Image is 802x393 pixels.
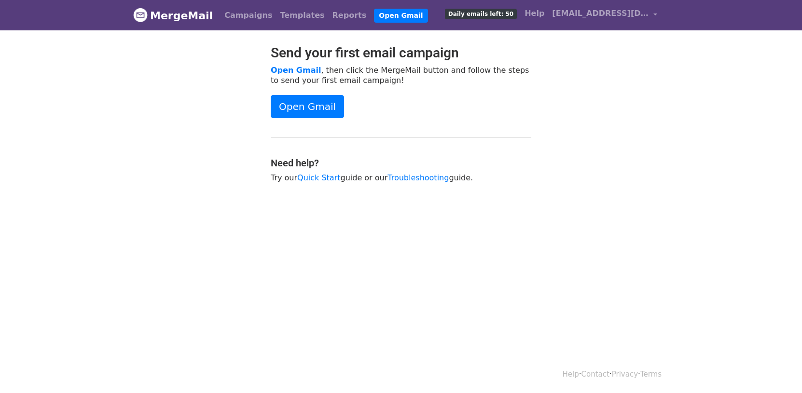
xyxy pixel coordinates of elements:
[271,65,531,85] p: , then click the MergeMail button and follow the steps to send your first email campaign!
[387,173,449,182] a: Troubleshooting
[329,6,371,25] a: Reports
[276,6,328,25] a: Templates
[581,370,609,379] a: Contact
[754,347,802,393] iframe: Chat Widget
[221,6,276,25] a: Campaigns
[133,8,148,22] img: MergeMail logo
[441,4,521,23] a: Daily emails left: 50
[297,173,340,182] a: Quick Start
[563,370,579,379] a: Help
[612,370,638,379] a: Privacy
[754,347,802,393] div: Widget de chat
[374,9,428,23] a: Open Gmail
[640,370,662,379] a: Terms
[271,95,344,118] a: Open Gmail
[271,66,321,75] a: Open Gmail
[521,4,548,23] a: Help
[271,45,531,61] h2: Send your first email campaign
[445,9,517,19] span: Daily emails left: 50
[552,8,649,19] span: [EMAIL_ADDRESS][DOMAIN_NAME]
[133,5,213,26] a: MergeMail
[548,4,661,27] a: [EMAIL_ADDRESS][DOMAIN_NAME]
[271,157,531,169] h4: Need help?
[271,173,531,183] p: Try our guide or our guide.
